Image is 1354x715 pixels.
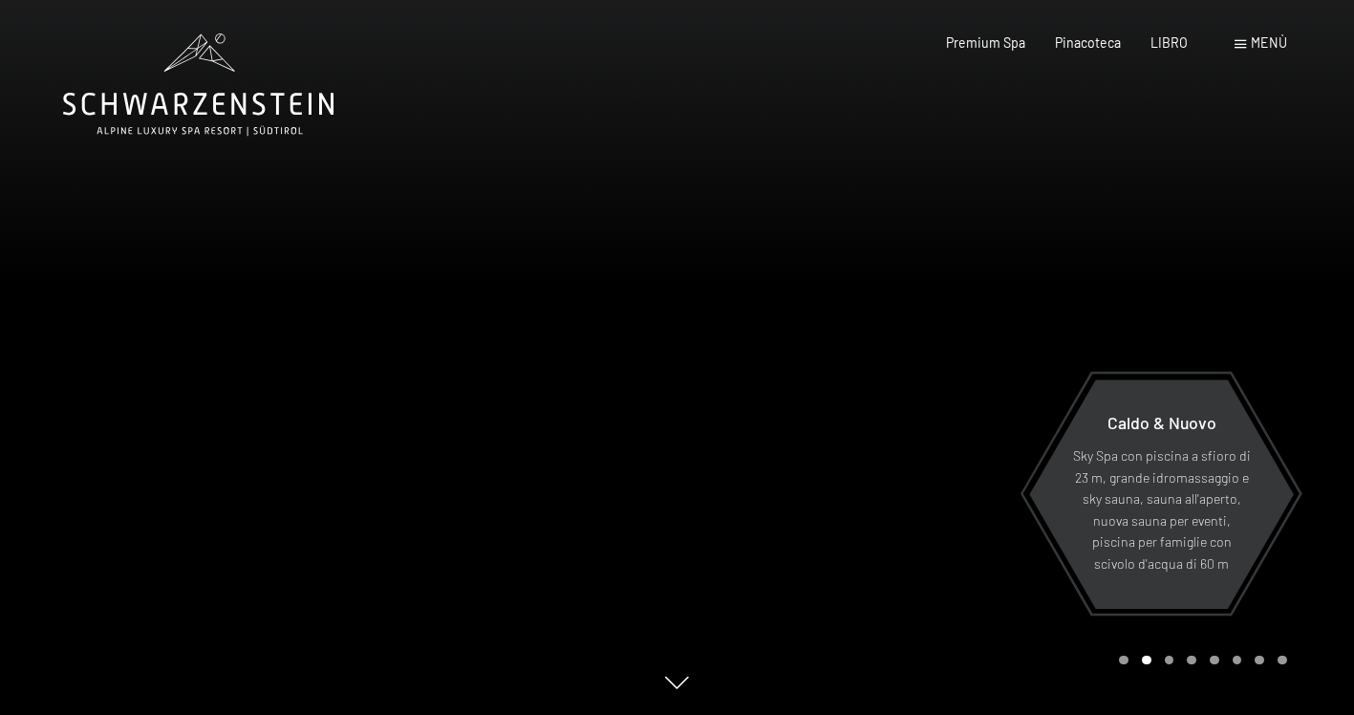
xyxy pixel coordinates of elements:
div: Carosello Pagina 1 (Diapositiva corrente) [1119,656,1128,665]
div: Carosello Pagina 5 [1210,656,1219,665]
div: Impaginazione a carosello [1112,656,1286,665]
div: Giostra Pagina 8 [1278,656,1287,665]
p: Sky Spa con piscina a sfioro di 23 m, grande idromassaggio e sky sauna, sauna all'aperto, nuova s... [1070,446,1253,575]
div: Giostra Pagina 4 [1187,656,1196,665]
a: Premium Spa [946,34,1025,51]
a: Caldo & Nuovo Sky Spa con piscina a sfioro di 23 m, grande idromassaggio e sky sauna, sauna all'a... [1028,379,1295,610]
div: Giostra Pagina 2 [1142,656,1151,665]
div: Giostra Pagina 6 [1233,656,1242,665]
a: LIBRO [1150,34,1188,51]
span: Menù [1251,34,1287,51]
div: Giostra Pagina 3 [1165,656,1174,665]
a: Pinacoteca [1055,34,1121,51]
div: Giostra Pagina 7 [1255,656,1264,665]
span: Caldo & Nuovo [1107,412,1216,433]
